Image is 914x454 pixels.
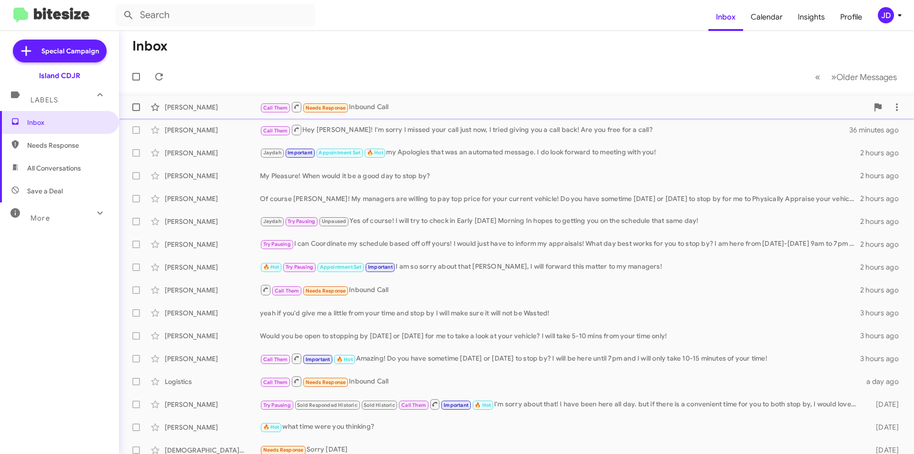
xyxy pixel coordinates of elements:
[165,125,260,135] div: [PERSON_NAME]
[860,308,906,318] div: 3 hours ago
[708,3,743,31] a: Inbox
[260,194,860,203] div: Of course [PERSON_NAME]! My managers are willing to pay top price for your current vehicle! Do yo...
[275,288,299,294] span: Call Them
[41,46,99,56] span: Special Campaign
[790,3,833,31] a: Insights
[263,424,279,430] span: 🔥 Hot
[27,186,63,196] span: Save a Deal
[260,171,860,181] div: My Pleasure! When would it be a good day to stop by?
[337,356,353,363] span: 🔥 Hot
[260,239,860,250] div: I can Coordinate my schedule based off off yours! I would just have to inform my appraisals! What...
[263,105,288,111] span: Call Them
[165,285,260,295] div: [PERSON_NAME]
[165,194,260,203] div: [PERSON_NAME]
[30,214,50,222] span: More
[849,125,906,135] div: 36 minutes ago
[260,147,860,158] div: my Apologies that was an automated message. I do look forward to meeting with you!
[860,171,906,181] div: 2 hours ago
[288,218,315,224] span: Try Pausing
[860,194,906,203] div: 2 hours ago
[263,150,281,156] span: Jaydah
[286,264,313,270] span: Try Pausing
[878,7,894,23] div: JD
[260,353,860,364] div: Amazing! Do you have sometime [DATE] or [DATE] to stop by? I will be here until 7pm and I will on...
[263,379,288,385] span: Call Them
[263,264,279,270] span: 🔥 Hot
[260,284,860,296] div: Inbound Call
[27,163,81,173] span: All Conversations
[27,118,108,127] span: Inbox
[836,72,897,82] span: Older Messages
[260,331,860,341] div: Would you be open to stopping by [DATE] or [DATE] for me to take a look at your vehicle? I will t...
[860,354,906,363] div: 3 hours ago
[860,217,906,226] div: 2 hours ago
[831,71,836,83] span: »
[165,148,260,158] div: [PERSON_NAME]
[30,96,58,104] span: Labels
[165,354,260,363] div: [PERSON_NAME]
[322,218,347,224] span: Unpaused
[860,262,906,272] div: 2 hours ago
[165,171,260,181] div: [PERSON_NAME]
[260,124,849,136] div: Hey [PERSON_NAME]! I'm sorry I missed your call just now, I tried giving you a call back! Are you...
[860,285,906,295] div: 2 hours ago
[318,150,360,156] span: Appointment Set
[165,331,260,341] div: [PERSON_NAME]
[860,148,906,158] div: 2 hours ago
[165,217,260,226] div: [PERSON_NAME]
[165,423,260,432] div: [PERSON_NAME]
[263,356,288,363] span: Call Them
[165,308,260,318] div: [PERSON_NAME]
[297,402,358,408] span: Sold Responded Historic
[743,3,790,31] a: Calendar
[861,400,906,409] div: [DATE]
[306,356,330,363] span: Important
[260,308,860,318] div: yeah if you'd give me a little from your time and stop by I will make sure it will not be Wasted!
[165,400,260,409] div: [PERSON_NAME]
[115,4,315,27] input: Search
[27,141,108,150] span: Needs Response
[306,288,346,294] span: Needs Response
[809,67,826,87] button: Previous
[260,422,861,433] div: what time were you thinking?
[260,262,860,272] div: I am so sorry about that [PERSON_NAME], I will forward this matter to my managers!
[401,402,426,408] span: Call Them
[475,402,491,408] span: 🔥 Hot
[861,377,906,386] div: a day ago
[320,264,362,270] span: Appointment Set
[815,71,820,83] span: «
[263,218,281,224] span: Jaydah
[833,3,870,31] a: Profile
[306,105,346,111] span: Needs Response
[13,40,107,62] a: Special Campaign
[367,150,383,156] span: 🔥 Hot
[260,398,861,410] div: I'm sorry about that! I have been here all day. but if there is a convenient time for you to both...
[260,375,861,387] div: Inbound Call
[861,423,906,432] div: [DATE]
[260,101,868,113] div: Inbound Call
[263,241,291,247] span: Try Pausing
[368,264,393,270] span: Important
[364,402,395,408] span: Sold Historic
[810,67,903,87] nav: Page navigation example
[870,7,904,23] button: JD
[165,262,260,272] div: [PERSON_NAME]
[263,447,304,453] span: Needs Response
[306,379,346,385] span: Needs Response
[860,240,906,249] div: 2 hours ago
[165,240,260,249] div: [PERSON_NAME]
[288,150,312,156] span: Important
[860,331,906,341] div: 3 hours ago
[165,102,260,112] div: [PERSON_NAME]
[132,39,168,54] h1: Inbox
[444,402,468,408] span: Important
[825,67,903,87] button: Next
[263,402,291,408] span: Try Pausing
[165,377,260,386] div: Logistics
[263,128,288,134] span: Call Them
[39,71,80,81] div: Island CDJR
